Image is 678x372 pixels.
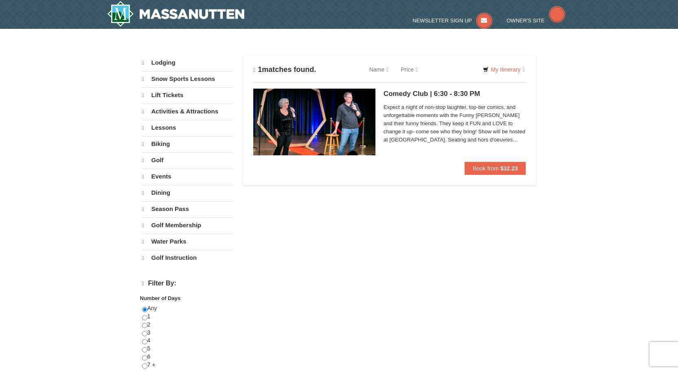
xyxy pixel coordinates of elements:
[142,234,233,249] a: Water Parks
[478,63,530,76] a: My Itinerary
[142,185,233,200] a: Dining
[142,55,233,70] a: Lodging
[142,218,233,233] a: Golf Membership
[142,87,233,103] a: Lift Tickets
[142,104,233,119] a: Activities & Attractions
[473,165,499,172] span: Book from
[142,280,233,287] h4: Filter By:
[384,90,526,98] h5: Comedy Club | 6:30 - 8:30 PM
[507,17,565,24] a: Owner's Site
[142,120,233,135] a: Lessons
[107,1,245,27] a: Massanutten Resort
[142,71,233,87] a: Snow Sports Lessons
[142,250,233,265] a: Golf Instruction
[142,169,233,184] a: Events
[142,201,233,217] a: Season Pass
[384,103,526,144] span: Expect a night of non-stop laughter, top-tier comics, and unforgettable moments with the Funny [P...
[500,165,518,172] strong: $32.23
[507,17,545,24] span: Owner's Site
[142,152,233,168] a: Golf
[465,162,526,175] button: Book from $32.23
[413,17,472,24] span: Newsletter Sign Up
[142,136,233,152] a: Biking
[413,17,492,24] a: Newsletter Sign Up
[253,89,375,155] img: 6619865-203-38763abd.jpg
[107,1,245,27] img: Massanutten Resort Logo
[363,61,395,78] a: Name
[395,61,424,78] a: Price
[140,295,181,301] strong: Number of Days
